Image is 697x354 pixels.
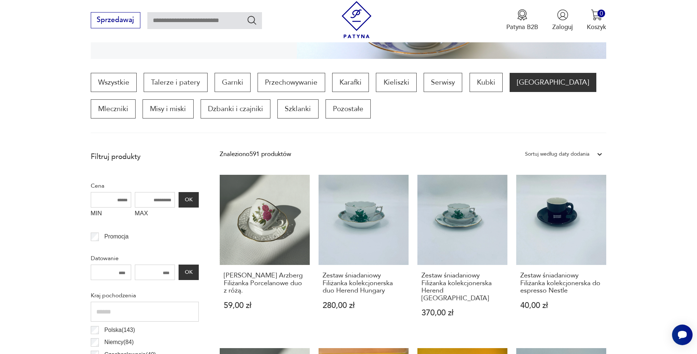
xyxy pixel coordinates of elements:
p: Kraj pochodzenia [91,291,199,300]
a: Kubki [470,73,503,92]
p: Patyna B2B [506,23,538,31]
button: Szukaj [247,15,257,25]
p: Filtruj produkty [91,152,199,162]
a: Dzbanki i czajniki [201,99,270,118]
div: 0 [597,10,605,17]
h3: Zestaw śniadaniowy Filiżanka kolekcjonerska do espresso Nestle [520,272,602,294]
p: Zaloguj [552,23,573,31]
iframe: Smartsupp widget button [672,325,693,345]
a: Serwisy [424,73,462,92]
p: 59,00 zł [224,302,306,309]
a: [GEOGRAPHIC_DATA] [510,73,596,92]
a: Karafki [332,73,369,92]
a: Ikona medaluPatyna B2B [506,9,538,31]
label: MAX [135,208,175,222]
h3: Zestaw śniadaniowy Filiżanka kolekcjonerska Herend [GEOGRAPHIC_DATA] [421,272,503,302]
img: Ikonka użytkownika [557,9,568,21]
a: Pozostałe [326,99,371,118]
label: MIN [91,208,131,222]
p: Niemcy ( 84 ) [104,337,134,347]
button: 0Koszyk [587,9,606,31]
a: Talerze i patery [144,73,207,92]
a: Zestaw śniadaniowy Filiżanka kolekcjonerska Herend HungaryZestaw śniadaniowy Filiżanka kolekcjone... [417,175,507,334]
p: Datowanie [91,254,199,263]
a: Schumann Arzberg Filiżanka Porcelanowe duo z różą.[PERSON_NAME] Arzberg Filiżanka Porcelanowe duo... [220,175,310,334]
p: Polska ( 143 ) [104,325,135,335]
a: Sprzedawaj [91,18,140,24]
p: 280,00 zł [323,302,405,309]
img: Ikona koszyka [591,9,602,21]
a: Wszystkie [91,73,137,92]
a: Szklanki [277,99,318,118]
div: Sortuj według daty dodania [525,149,589,159]
a: Kieliszki [376,73,416,92]
p: 40,00 zł [520,302,602,309]
button: OK [179,265,198,280]
p: Promocja [104,232,129,241]
button: Zaloguj [552,9,573,31]
h3: Zestaw śniadaniowy Filiżanka kolekcjonerska duo Herend Hungary [323,272,405,294]
button: OK [179,192,198,208]
img: Patyna - sklep z meblami i dekoracjami vintage [338,1,375,38]
img: Ikona medalu [517,9,528,21]
a: Zestaw śniadaniowy Filiżanka kolekcjonerska duo Herend HungaryZestaw śniadaniowy Filiżanka kolekc... [319,175,409,334]
p: Koszyk [587,23,606,31]
h3: [PERSON_NAME] Arzberg Filiżanka Porcelanowe duo z różą. [224,272,306,294]
a: Garnki [215,73,251,92]
p: Cena [91,181,199,191]
a: Przechowywanie [258,73,325,92]
div: Znaleziono 591 produktów [220,149,291,159]
button: Sprzedawaj [91,12,140,28]
a: Misy i miski [143,99,193,118]
a: Zestaw śniadaniowy Filiżanka kolekcjonerska do espresso NestleZestaw śniadaniowy Filiżanka kolekc... [516,175,606,334]
a: Mleczniki [91,99,136,118]
button: Patyna B2B [506,9,538,31]
p: 370,00 zł [421,309,503,317]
